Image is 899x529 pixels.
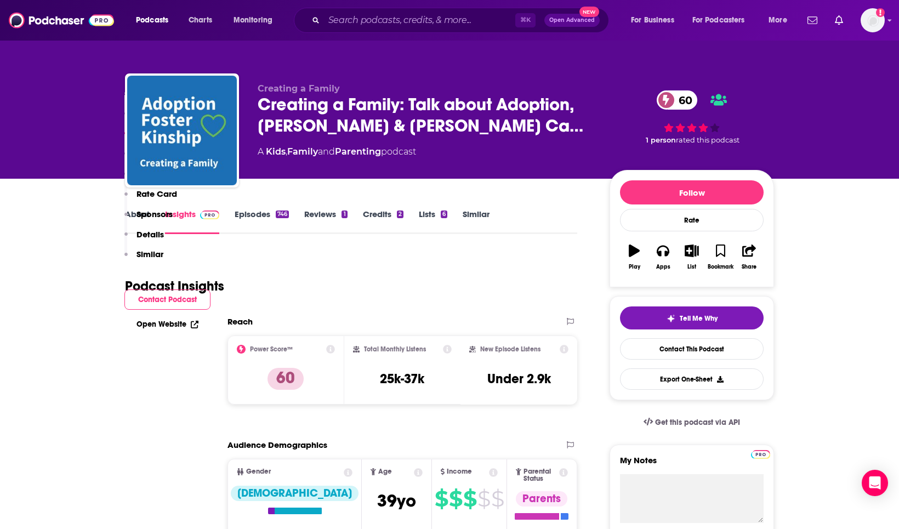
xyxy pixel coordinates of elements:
span: 60 [668,90,698,110]
h2: New Episode Listens [480,345,540,353]
a: Episodes746 [235,209,289,234]
button: open menu [685,12,761,29]
div: Search podcasts, credits, & more... [304,8,619,33]
a: Similar [463,209,490,234]
span: New [579,7,599,17]
img: User Profile [861,8,885,32]
img: Podchaser Pro [751,450,770,459]
div: Parents [516,491,567,507]
span: Age [378,468,392,475]
span: Charts [189,13,212,28]
a: Charts [181,12,219,29]
input: Search podcasts, credits, & more... [324,12,515,29]
button: open menu [761,12,801,29]
button: Similar [124,249,163,269]
span: $ [477,490,490,508]
a: 60 [657,90,698,110]
span: Gender [246,468,271,475]
span: , [286,146,287,157]
span: Podcasts [136,13,168,28]
label: My Notes [620,455,764,474]
a: Open Website [136,320,198,329]
button: open menu [128,12,183,29]
span: For Business [631,13,674,28]
span: Tell Me Why [680,314,718,323]
span: For Podcasters [692,13,745,28]
span: Open Advanced [549,18,595,23]
div: Rate [620,209,764,231]
a: Parenting [335,146,381,157]
span: Income [447,468,472,475]
a: Family [287,146,318,157]
h2: Power Score™ [250,345,293,353]
img: Creating a Family: Talk about Adoption, Foster & Kinship Care [127,76,237,185]
p: 60 [268,368,304,390]
span: 39 yo [377,490,416,511]
div: Open Intercom Messenger [862,470,888,496]
button: Open AdvancedNew [544,14,600,27]
span: ⌘ K [515,13,536,27]
button: Bookmark [706,237,735,277]
img: tell me why sparkle [667,314,675,323]
p: Details [136,229,164,240]
a: Get this podcast via API [635,409,749,436]
button: Show profile menu [861,8,885,32]
button: open menu [226,12,287,29]
button: Apps [648,237,677,277]
div: Share [742,264,756,270]
span: $ [463,490,476,508]
span: rated this podcast [676,136,739,144]
span: and [318,146,335,157]
a: Credits2 [363,209,403,234]
div: 1 [342,211,347,218]
span: Logged in as sarahhallprinc [861,8,885,32]
button: tell me why sparkleTell Me Why [620,306,764,329]
a: Reviews1 [304,209,347,234]
h2: Audience Demographics [227,440,327,450]
div: A podcast [258,145,416,158]
button: Share [735,237,764,277]
button: Sponsors [124,209,173,229]
span: $ [435,490,448,508]
a: Show notifications dropdown [803,11,822,30]
button: Details [124,229,164,249]
h3: Under 2.9k [487,371,551,387]
div: 746 [276,211,289,218]
button: Export One-Sheet [620,368,764,390]
div: 60 1 personrated this podcast [610,83,774,151]
span: Creating a Family [258,83,340,94]
h2: Reach [227,316,253,327]
a: Show notifications dropdown [830,11,847,30]
div: Apps [656,264,670,270]
svg: Add a profile image [876,8,885,17]
button: Follow [620,180,764,204]
a: Contact This Podcast [620,338,764,360]
h3: 25k-37k [380,371,424,387]
button: Contact Podcast [124,289,210,310]
div: 2 [397,211,403,218]
span: $ [491,490,504,508]
button: List [678,237,706,277]
p: Sponsors [136,209,173,219]
div: Play [629,264,640,270]
span: 1 person [646,136,676,144]
a: Lists6 [419,209,447,234]
button: Play [620,237,648,277]
a: Kids [266,146,286,157]
div: List [687,264,696,270]
p: Similar [136,249,163,259]
span: Monitoring [234,13,272,28]
div: [DEMOGRAPHIC_DATA] [231,486,359,501]
img: Podchaser - Follow, Share and Rate Podcasts [9,10,114,31]
div: Bookmark [708,264,733,270]
span: More [769,13,787,28]
span: Parental Status [524,468,557,482]
div: 6 [441,211,447,218]
h2: Total Monthly Listens [364,345,426,353]
span: $ [449,490,462,508]
button: open menu [623,12,688,29]
a: Pro website [751,448,770,459]
span: Get this podcast via API [655,418,740,427]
